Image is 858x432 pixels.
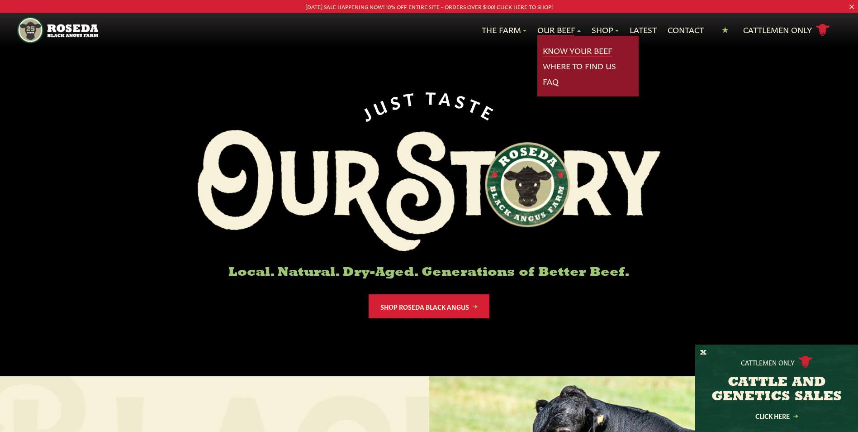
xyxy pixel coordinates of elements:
[543,76,559,87] a: FAQ
[357,87,501,123] div: JUST TASTE
[388,90,405,110] span: S
[426,87,440,106] span: T
[543,45,612,57] a: Know Your Beef
[743,22,830,38] a: Cattlemen Only
[736,413,817,419] a: Click Here
[630,24,657,36] a: Latest
[700,348,706,358] button: X
[479,101,500,123] span: E
[198,266,661,280] h6: Local. Natural. Dry-Aged. Generations of Better Beef.
[438,87,456,107] span: A
[370,94,392,117] span: U
[668,24,704,36] a: Contact
[537,24,581,36] a: Our Beef
[592,24,619,36] a: Shop
[198,130,661,251] img: Roseda Black Aangus Farm
[454,90,471,111] span: S
[17,17,98,43] img: https://roseda.com/wp-content/uploads/2021/05/roseda-25-header.png
[482,24,526,36] a: The Farm
[543,60,616,72] a: Where To Find Us
[403,87,419,107] span: T
[798,356,813,368] img: cattle-icon.svg
[369,294,489,318] a: Shop Roseda Black Angus
[43,2,815,11] p: [DATE] SALE HAPPENING NOW! 10% OFF ENTIRE SITE - ORDERS OVER $100! CLICK HERE TO SHOP!
[466,94,486,116] span: T
[358,101,377,123] span: J
[17,13,841,47] nav: Main Navigation
[706,375,847,404] h3: CATTLE AND GENETICS SALES
[741,358,795,367] p: Cattlemen Only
